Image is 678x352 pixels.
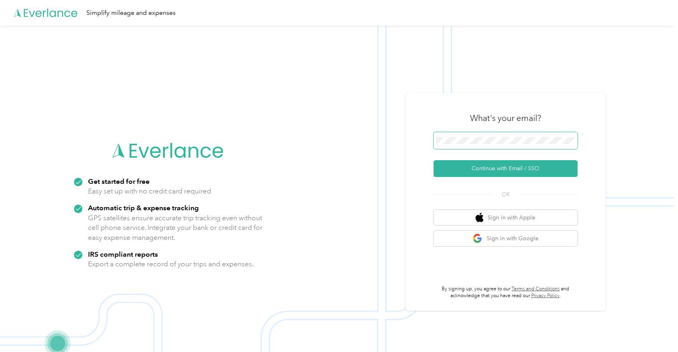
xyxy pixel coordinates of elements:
[531,293,560,299] a: Privacy Policy
[88,213,263,243] p: GPS satellites ensure accurate trip tracking even without cell phone service. Integrate your bank...
[88,177,150,185] strong: Get started for free
[88,203,199,212] strong: Automatic trip & expense tracking
[476,213,484,223] img: apple logo
[434,231,578,246] button: google logoSign in with Google
[86,8,176,18] div: Simplify mileage and expenses
[434,210,578,225] button: apple logoSign in with Apple
[88,259,254,269] p: Export a complete record of your trips and expenses.
[512,286,560,292] a: Terms and Conditions
[88,186,211,196] p: Easy set up with no credit card required
[88,250,158,258] strong: IRS compliant reports
[470,113,541,124] h3: What's your email?
[492,190,520,199] span: OR
[434,160,578,177] button: Continue with Email / SSO
[434,286,578,300] p: By signing up, you agree to our and acknowledge that you have read our .
[473,233,483,243] img: google logo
